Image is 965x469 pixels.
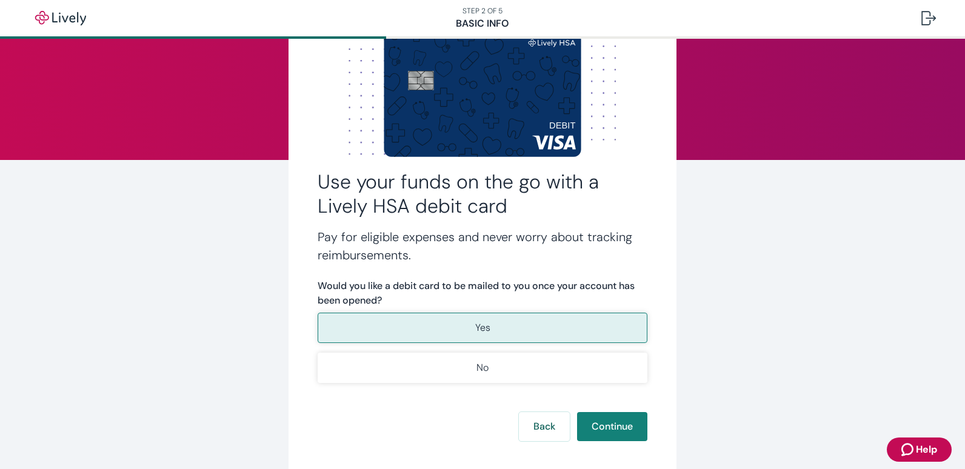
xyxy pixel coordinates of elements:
button: No [318,353,647,383]
p: Yes [475,321,490,335]
span: Help [916,442,937,457]
h2: Use your funds on the go with a Lively HSA debit card [318,170,647,218]
svg: Zendesk support icon [901,442,916,457]
button: Yes [318,313,647,343]
button: Log out [912,4,946,33]
h4: Pay for eligible expenses and never worry about tracking reimbursements. [318,228,647,264]
button: Continue [577,412,647,441]
button: Back [519,412,570,441]
img: Debit card [384,32,581,156]
img: Dot background [318,34,647,155]
img: Lively [27,11,95,25]
p: No [476,361,489,375]
button: Zendesk support iconHelp [887,437,952,462]
label: Would you like a debit card to be mailed to you once your account has been opened? [318,279,647,308]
